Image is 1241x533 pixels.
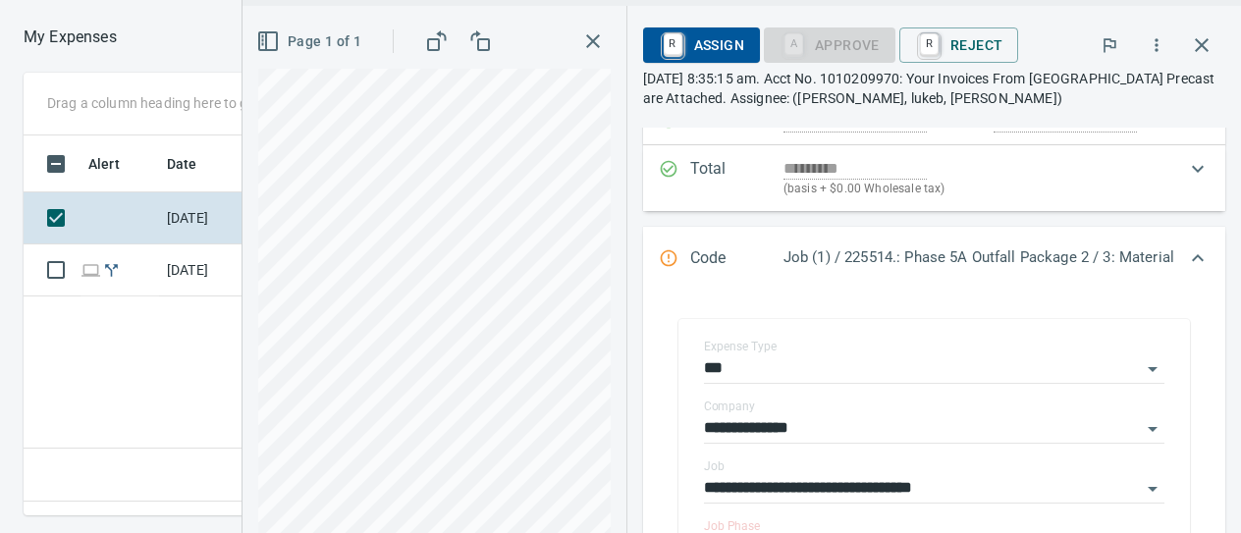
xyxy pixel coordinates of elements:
[81,263,101,276] span: Online transaction
[764,35,895,52] div: Job Phase required
[704,341,777,352] label: Expense Type
[88,152,120,176] span: Alert
[1139,355,1166,383] button: Open
[704,460,725,472] label: Job
[704,400,755,412] label: Company
[643,69,1225,108] p: [DATE] 8:35:15 am. Acct No. 1010209970: Your Invoices From [GEOGRAPHIC_DATA] Precast are Attached...
[252,24,369,60] button: Page 1 of 1
[159,192,257,244] td: [DATE]
[783,246,1174,269] p: Job (1) / 225514.: Phase 5A Outfall Package 2 / 3: Material
[643,145,1225,211] div: Expand
[920,33,939,55] a: R
[167,152,197,176] span: Date
[690,157,783,199] p: Total
[1139,475,1166,503] button: Open
[783,180,1174,199] p: (basis + $0.00 Wholesale tax)
[159,244,257,296] td: [DATE]
[690,246,783,272] p: Code
[88,152,145,176] span: Alert
[915,28,1002,62] span: Reject
[643,227,1225,292] div: Expand
[47,93,335,113] p: Drag a column heading here to group the table
[24,26,117,49] nav: breadcrumb
[899,27,1018,63] button: RReject
[643,27,760,63] button: RAssign
[664,33,682,55] a: R
[167,152,223,176] span: Date
[260,29,361,54] span: Page 1 of 1
[704,520,760,532] label: Job Phase
[1139,415,1166,443] button: Open
[24,26,117,49] p: My Expenses
[659,28,744,62] span: Assign
[101,263,122,276] span: Split transaction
